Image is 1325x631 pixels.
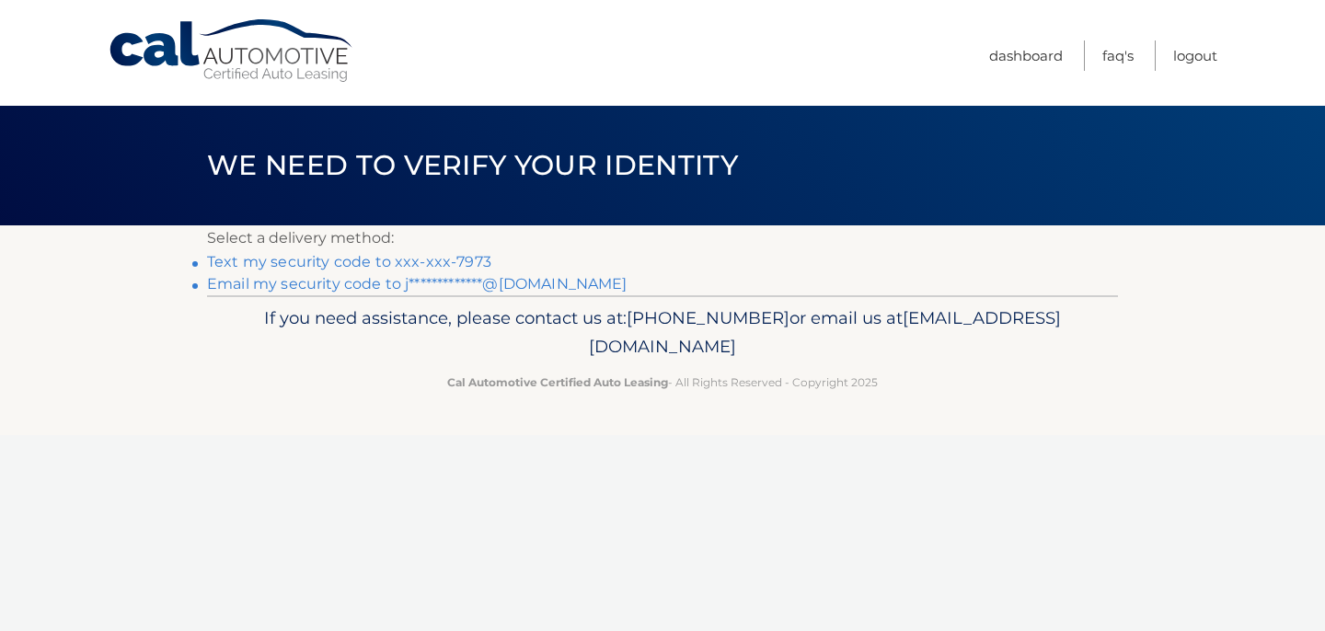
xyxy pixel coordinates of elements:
[219,373,1106,392] p: - All Rights Reserved - Copyright 2025
[1173,40,1217,71] a: Logout
[207,148,738,182] span: We need to verify your identity
[627,307,789,328] span: [PHONE_NUMBER]
[1102,40,1134,71] a: FAQ's
[219,304,1106,362] p: If you need assistance, please contact us at: or email us at
[207,253,491,270] a: Text my security code to xxx-xxx-7973
[108,18,356,84] a: Cal Automotive
[207,225,1118,251] p: Select a delivery method:
[989,40,1063,71] a: Dashboard
[447,375,668,389] strong: Cal Automotive Certified Auto Leasing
